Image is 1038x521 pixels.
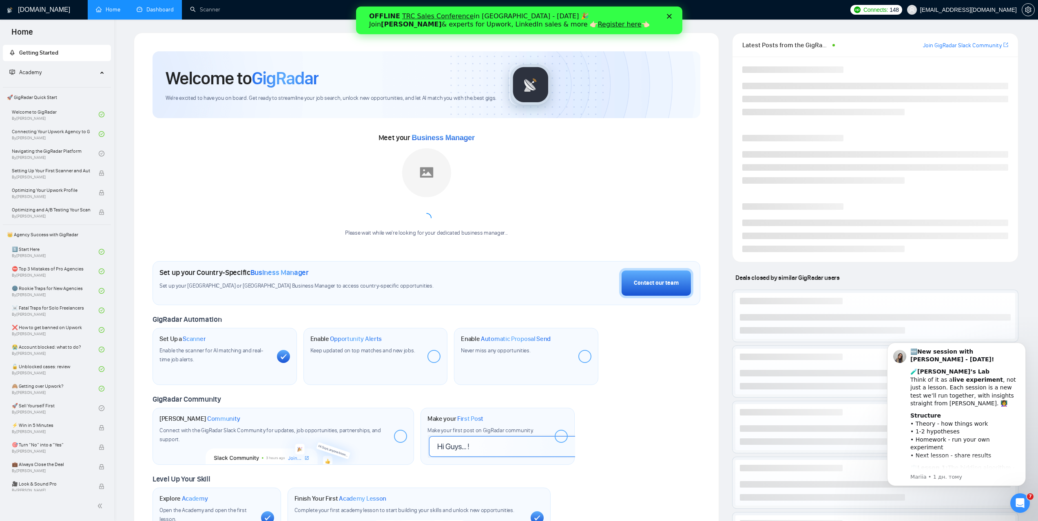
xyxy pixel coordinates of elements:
[356,7,682,34] iframe: Intercom live chat банер
[340,229,513,237] div: Please wait while we're looking for your dedicated business manager...
[3,45,111,61] li: Getting Started
[182,495,208,503] span: Academy
[19,69,42,76] span: Academy
[7,4,13,17] img: logo
[12,421,90,429] span: ⚡ Win in 5 Minutes
[12,380,99,398] a: 🙈 Getting over Upwork?By[PERSON_NAME]
[619,268,693,298] button: Contact our team
[12,488,90,493] span: By [PERSON_NAME]
[159,282,480,290] span: Set up your [GEOGRAPHIC_DATA] or [GEOGRAPHIC_DATA] Business Manager to access country-specific op...
[99,249,104,255] span: check-circle
[19,49,58,56] span: Getting Started
[159,427,381,443] span: Connect with the GigRadar Slack Community for updates, job opportunities, partnerships, and support.
[252,67,319,89] span: GigRadar
[12,125,99,143] a: Connecting Your Upwork Agency to GigRadarBy[PERSON_NAME]
[294,507,514,514] span: Complete your first academy lesson to start building your skills and unlock new opportunities.
[890,5,899,14] span: 148
[12,243,99,261] a: 1️⃣ Start HereBy[PERSON_NAME]
[310,347,415,354] span: Keep updated on top matches and new jobs.
[99,209,104,215] span: lock
[153,475,210,484] span: Level Up Your Skill
[99,151,104,156] span: check-circle
[9,69,15,75] span: fund-projection-screen
[421,212,432,223] span: loading
[1022,3,1035,16] button: setting
[12,441,90,449] span: 🎯 Turn “No” into a “Yes”
[1022,7,1034,13] span: setting
[310,335,382,343] h1: Enable
[99,131,104,137] span: check-circle
[12,194,90,199] span: By [PERSON_NAME]
[330,335,382,343] span: Opportunity Alerts
[427,427,533,434] span: Make your first post on GigRadar community.
[137,6,174,13] a: dashboardDashboard
[12,321,99,339] a: ❌ How to get banned on UpworkBy[PERSON_NAME]
[12,214,90,219] span: By [PERSON_NAME]
[99,112,104,117] span: check-circle
[12,429,90,434] span: By [PERSON_NAME]
[159,495,208,503] h1: Explore
[4,226,110,243] span: 👑 Agency Success with GigRadar
[99,405,104,411] span: check-circle
[207,415,240,423] span: Community
[250,268,309,277] span: Business Manager
[166,95,496,102] span: We're excited to have you on board. Get ready to streamline your job search, unlock new opportuni...
[99,386,104,391] span: check-circle
[481,335,551,343] span: Automatic Proposal Send
[12,399,99,417] a: 🚀 Sell Yourself FirstBy[PERSON_NAME]
[12,460,90,468] span: 💼 Always Close the Deal
[12,175,90,180] span: By [PERSON_NAME]
[732,270,843,285] span: Deals closed by similar GigRadar users
[412,134,475,142] span: Business Manager
[12,282,99,300] a: 🌚 Rookie Traps for New AgenciesBy[PERSON_NAME]
[99,444,104,450] span: lock
[461,335,551,343] h1: Enable
[153,315,221,324] span: GigRadar Automation
[12,341,99,358] a: 😭 Account blocked: what to do?By[PERSON_NAME]
[99,425,104,431] span: lock
[97,502,105,510] span: double-left
[12,449,90,454] span: By [PERSON_NAME]
[378,133,475,142] span: Meet your
[923,41,1002,50] a: Join GigRadar Slack Community
[461,347,530,354] span: Never miss any opportunities.
[427,415,483,423] h1: Make your
[875,332,1038,517] iframe: Intercom notifications повідомлення
[12,106,99,123] a: Welcome to GigRadarBy[PERSON_NAME]
[863,5,888,14] span: Connects:
[4,89,110,106] span: 🚀 GigRadar Quick Start
[12,301,99,319] a: ☠️ Fatal Traps for Solo FreelancersBy[PERSON_NAME]
[12,186,90,194] span: Optimizing Your Upwork Profile
[634,279,679,288] div: Contact our team
[99,484,104,489] span: lock
[99,288,104,294] span: check-circle
[12,468,90,473] span: By [PERSON_NAME]
[510,64,551,105] img: gigradar-logo.png
[99,308,104,313] span: check-circle
[99,347,104,352] span: check-circle
[1022,7,1035,13] a: setting
[12,145,99,163] a: Navigating the GigRadar PlatformBy[PERSON_NAME]
[1010,493,1030,513] iframe: Intercom live chat
[402,148,451,197] img: placeholder.png
[12,262,99,280] a: ⛔ Top 3 Mistakes of Pro AgenciesBy[PERSON_NAME]
[99,327,104,333] span: check-circle
[294,495,386,503] h1: Finish Your First
[96,6,120,13] a: homeHome
[1003,42,1008,48] span: export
